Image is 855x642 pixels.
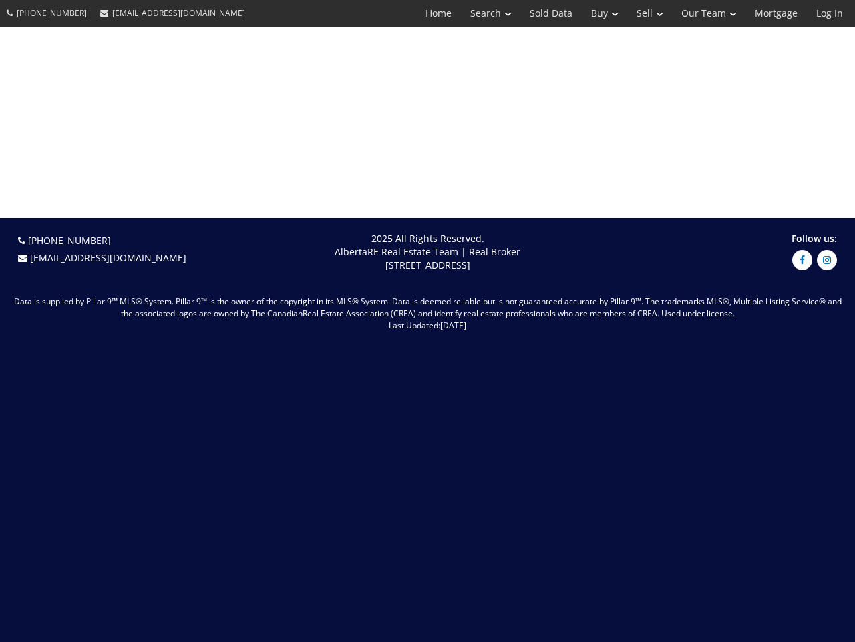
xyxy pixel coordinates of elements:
p: 2025 All Rights Reserved. AlbertaRE Real Estate Team | Real Broker [225,232,630,272]
iframe: [PERSON_NAME] and the AlbertaRE Calgary Real Estate Team at Real Broker best Realtors in [GEOGRAP... [227,341,628,642]
span: [PHONE_NUMBER] [17,7,87,19]
span: [STREET_ADDRESS] [385,259,470,272]
span: [DATE] [440,320,466,331]
span: [EMAIL_ADDRESS][DOMAIN_NAME] [112,7,245,19]
span: Data is supplied by Pillar 9™ MLS® System. Pillar 9™ is the owner of the copyright in its MLS® Sy... [14,296,842,319]
p: Last Updated: [13,320,842,332]
a: [EMAIL_ADDRESS][DOMAIN_NAME] [94,1,252,25]
span: Real Estate Association (CREA) and identify real estate professionals who are members of CREA. Us... [303,308,735,319]
a: [PHONE_NUMBER] [28,234,111,247]
a: [EMAIL_ADDRESS][DOMAIN_NAME] [30,251,186,264]
span: Follow us: [792,232,837,245]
